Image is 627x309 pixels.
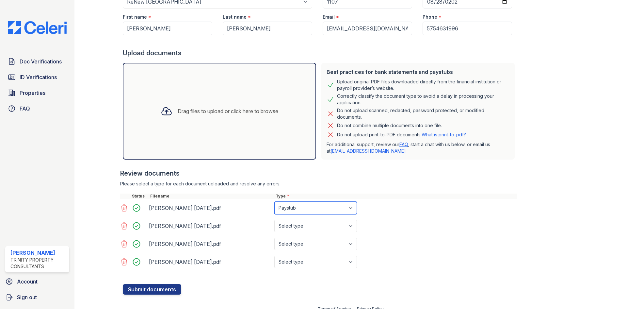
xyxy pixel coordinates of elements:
a: FAQ [5,102,69,115]
a: Sign out [3,291,72,304]
div: Please select a type for each document uploaded and resolve any errors. [120,180,517,187]
div: Upload original PDF files downloaded directly from the financial institution or payroll provider’... [337,78,509,92]
div: [PERSON_NAME] [DATE].pdf [149,257,272,267]
div: Trinity Property Consultants [10,257,67,270]
a: FAQ [399,142,408,147]
label: Phone [423,14,437,20]
div: Best practices for bank statements and paystubs [327,68,509,76]
a: What is print-to-pdf? [422,132,466,137]
span: FAQ [20,105,30,112]
a: Doc Verifications [5,55,69,68]
p: Do not upload print-to-PDF documents. [337,131,466,138]
img: CE_Logo_Blue-a8612792a0a2168367f1c8372b55b34899dd931a85d93a1a3d3e32e68fde9ad4.png [3,21,72,34]
div: Filename [149,194,274,199]
span: Doc Verifications [20,58,62,65]
label: First name [123,14,147,20]
div: Status [131,194,149,199]
p: For additional support, review our , start a chat with us below, or email us at [327,141,509,154]
a: [EMAIL_ADDRESS][DOMAIN_NAME] [330,148,406,154]
div: [PERSON_NAME] [10,249,67,257]
a: Properties [5,86,69,99]
div: Upload documents [123,48,517,58]
button: Submit documents [123,284,181,295]
div: Drag files to upload or click here to browse [178,107,278,115]
div: Correctly classify the document type to avoid a delay in processing your application. [337,93,509,106]
span: Sign out [17,293,37,301]
div: Do not combine multiple documents into one file. [337,122,442,129]
div: Review documents [120,169,517,178]
label: Email [323,14,335,20]
div: Type [274,194,517,199]
div: [PERSON_NAME] [DATE].pdf [149,239,272,249]
label: Last name [223,14,247,20]
a: ID Verifications [5,71,69,84]
div: [PERSON_NAME] [DATE].pdf [149,203,272,213]
div: Do not upload scanned, redacted, password protected, or modified documents. [337,107,509,120]
div: [PERSON_NAME] [DATE].pdf [149,221,272,231]
span: ID Verifications [20,73,57,81]
span: Account [17,278,38,285]
a: Account [3,275,72,288]
span: Properties [20,89,45,97]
